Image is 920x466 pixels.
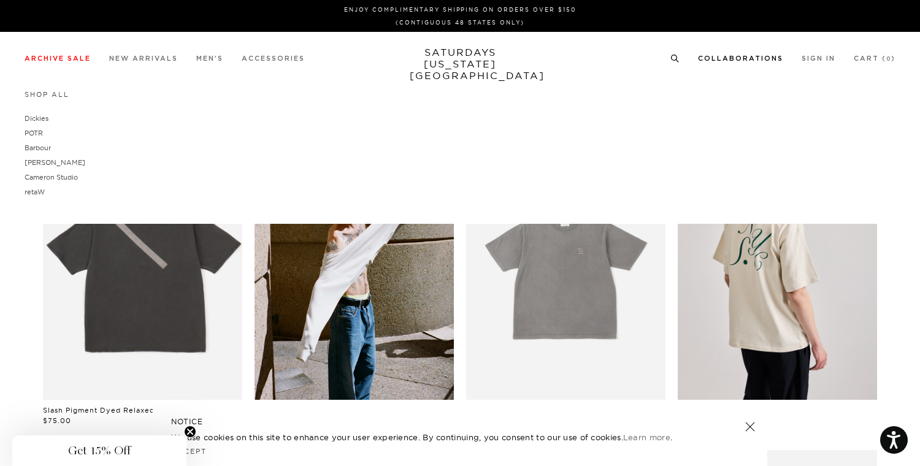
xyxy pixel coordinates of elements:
[171,447,207,456] a: Accept
[29,5,891,14] p: Enjoy Complimentary Shipping on Orders Over $150
[410,47,511,82] a: SATURDAYS[US_STATE][GEOGRAPHIC_DATA]
[109,55,178,62] a: New Arrivals
[25,143,51,152] a: Barbour
[29,18,891,27] p: (Contiguous 48 States Only)
[466,406,584,414] a: Pigment Dyed Relaxed SS Tee
[43,416,71,425] span: $75.00
[196,55,223,62] a: Men's
[25,90,69,99] a: Shop All
[25,55,91,62] a: Archive Sale
[43,406,183,414] a: Slash Pigment Dyed Relaxed SS Tee
[802,55,835,62] a: Sign In
[12,435,186,466] div: Get 15% OffClose teaser
[171,416,749,427] h5: NOTICE
[25,173,78,181] a: Cameron Studio
[184,426,196,438] button: Close teaser
[242,55,305,62] a: Accessories
[623,432,670,442] a: Learn more
[698,55,783,62] a: Collaborations
[255,406,378,414] a: SNYC Pigment Dyed Waffle Top
[68,443,131,458] span: Get 15% Off
[854,55,895,62] a: Cart (0)
[678,406,762,414] a: SNYC Relaxed SS Tee
[25,129,43,137] a: POTR
[171,431,705,443] p: We use cookies on this site to enhance your user experience. By continuing, you consent to our us...
[25,158,85,167] a: [PERSON_NAME]
[25,188,45,196] a: retaW
[25,114,48,123] a: Dickies
[886,56,891,62] small: 0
